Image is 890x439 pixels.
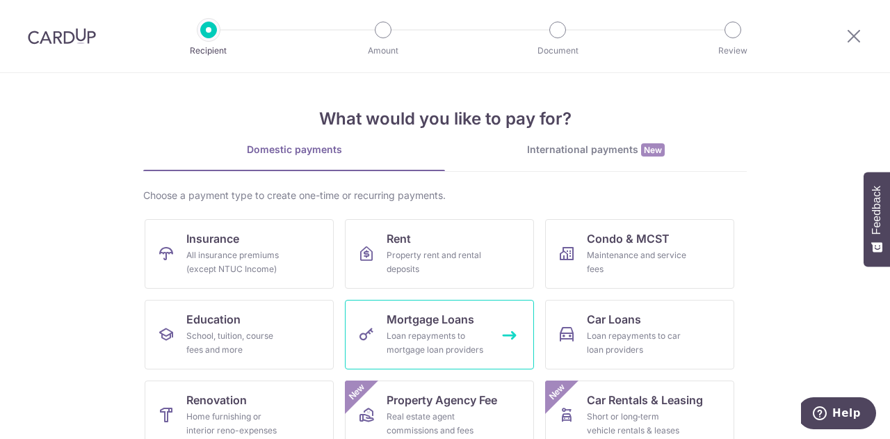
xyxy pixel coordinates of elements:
span: New [346,381,369,404]
a: Mortgage LoansLoan repayments to mortgage loan providers [345,300,534,369]
span: Car Rentals & Leasing [587,392,703,408]
p: Document [506,44,609,58]
span: Condo & MCST [587,230,670,247]
div: Domestic payments [143,143,445,157]
p: Amount [332,44,435,58]
span: New [641,143,665,157]
span: Insurance [186,230,239,247]
span: Rent [387,230,411,247]
span: New [546,381,569,404]
div: Loan repayments to car loan providers [587,329,687,357]
div: Home furnishing or interior reno-expenses [186,410,286,438]
iframe: Opens a widget where you can find more information [801,397,876,432]
button: Feedback - Show survey [864,172,890,266]
div: Maintenance and service fees [587,248,687,276]
div: Short or long‑term vehicle rentals & leases [587,410,687,438]
div: Choose a payment type to create one-time or recurring payments. [143,189,747,202]
h4: What would you like to pay for? [143,106,747,131]
div: International payments [445,143,747,157]
div: All insurance premiums (except NTUC Income) [186,248,286,276]
img: CardUp [28,28,96,45]
a: EducationSchool, tuition, course fees and more [145,300,334,369]
span: Education [186,311,241,328]
span: Mortgage Loans [387,311,474,328]
span: Renovation [186,392,247,408]
div: School, tuition, course fees and more [186,329,286,357]
span: Property Agency Fee [387,392,497,408]
a: Condo & MCSTMaintenance and service fees [545,219,734,289]
div: Real estate agent commissions and fees [387,410,487,438]
a: RentProperty rent and rental deposits [345,219,534,289]
p: Recipient [157,44,260,58]
p: Review [681,44,784,58]
div: Property rent and rental deposits [387,248,487,276]
div: Loan repayments to mortgage loan providers [387,329,487,357]
span: Car Loans [587,311,641,328]
span: Feedback [871,186,883,234]
a: InsuranceAll insurance premiums (except NTUC Income) [145,219,334,289]
a: Car LoansLoan repayments to car loan providers [545,300,734,369]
